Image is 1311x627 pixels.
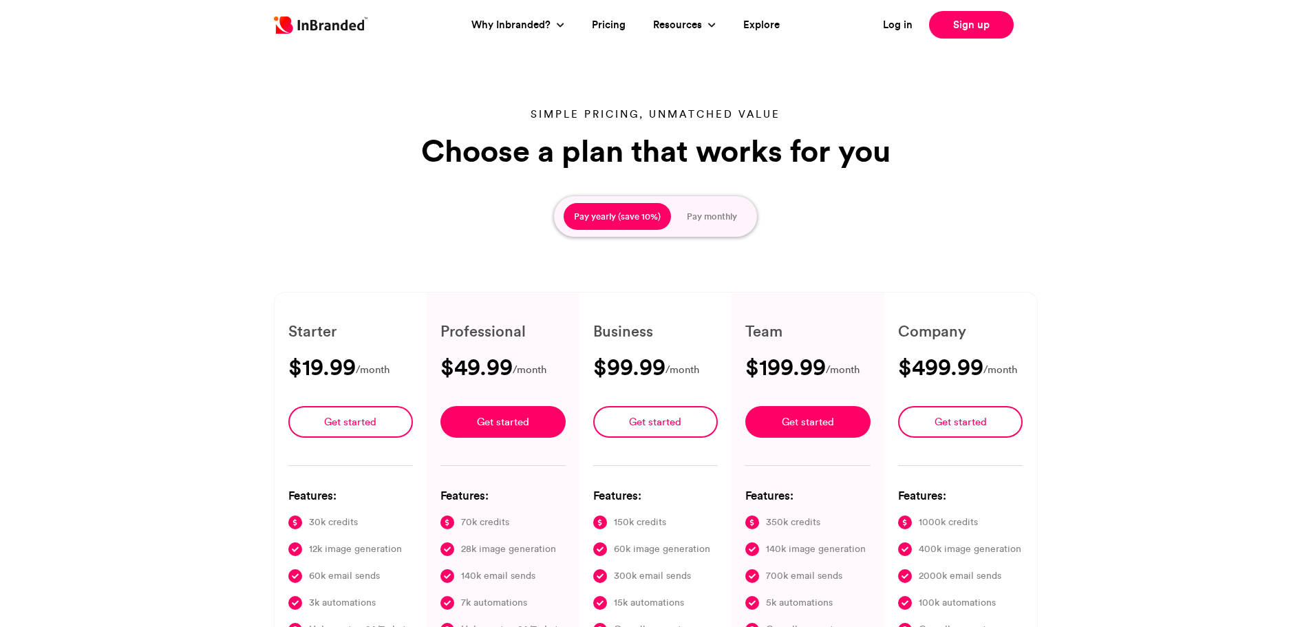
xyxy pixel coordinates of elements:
[288,356,356,378] h3: $19.99
[766,514,820,530] span: 350k credits
[983,361,1017,379] span: /month
[614,595,684,610] span: 15k automations
[593,406,718,438] a: Get started
[288,406,414,438] a: Get started
[564,203,671,231] button: Pay yearly (save 10%)
[653,17,705,33] a: Resources
[919,595,996,610] span: 100k automations
[919,541,1021,557] span: 400k image generation
[883,17,913,33] a: Log in
[288,320,414,342] h6: Starter
[309,595,376,610] span: 3k automations
[898,320,1023,342] h6: Company
[356,361,390,379] span: /month
[929,11,1014,39] a: Sign up
[288,487,414,504] h6: Features:
[593,356,665,378] h3: $99.99
[745,320,871,342] h6: Team
[309,514,358,530] span: 30k credits
[309,541,402,557] span: 12k image generation
[766,541,866,557] span: 140k image generation
[415,133,897,169] h1: Choose a plan that works for you
[415,107,897,122] p: Simple pricing, unmatched value
[898,406,1023,438] a: Get started
[440,487,566,504] h6: Features:
[898,487,1023,504] h6: Features:
[513,361,546,379] span: /month
[461,514,509,530] span: 70k credits
[766,595,833,610] span: 5k automations
[440,320,566,342] h6: Professional
[461,541,556,557] span: 28k image generation
[614,541,710,557] span: 60k image generation
[676,203,747,231] button: Pay monthly
[471,17,554,33] a: Why Inbranded?
[745,356,826,378] h3: $199.99
[743,17,780,33] a: Explore
[309,568,380,584] span: 60k email sends
[593,320,718,342] h6: Business
[614,514,666,530] span: 150k credits
[898,356,983,378] h3: $499.99
[826,361,860,379] span: /month
[593,487,718,504] h6: Features:
[440,406,566,438] a: Get started
[592,17,626,33] a: Pricing
[665,361,699,379] span: /month
[919,568,1001,584] span: 2000k email sends
[745,406,871,438] a: Get started
[461,568,535,584] span: 140k email sends
[745,487,871,504] h6: Features:
[766,568,842,584] span: 700k email sends
[274,17,367,34] img: Inbranded
[461,595,527,610] span: 7k automations
[440,356,513,378] h3: $49.99
[919,514,978,530] span: 1000k credits
[614,568,691,584] span: 300k email sends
